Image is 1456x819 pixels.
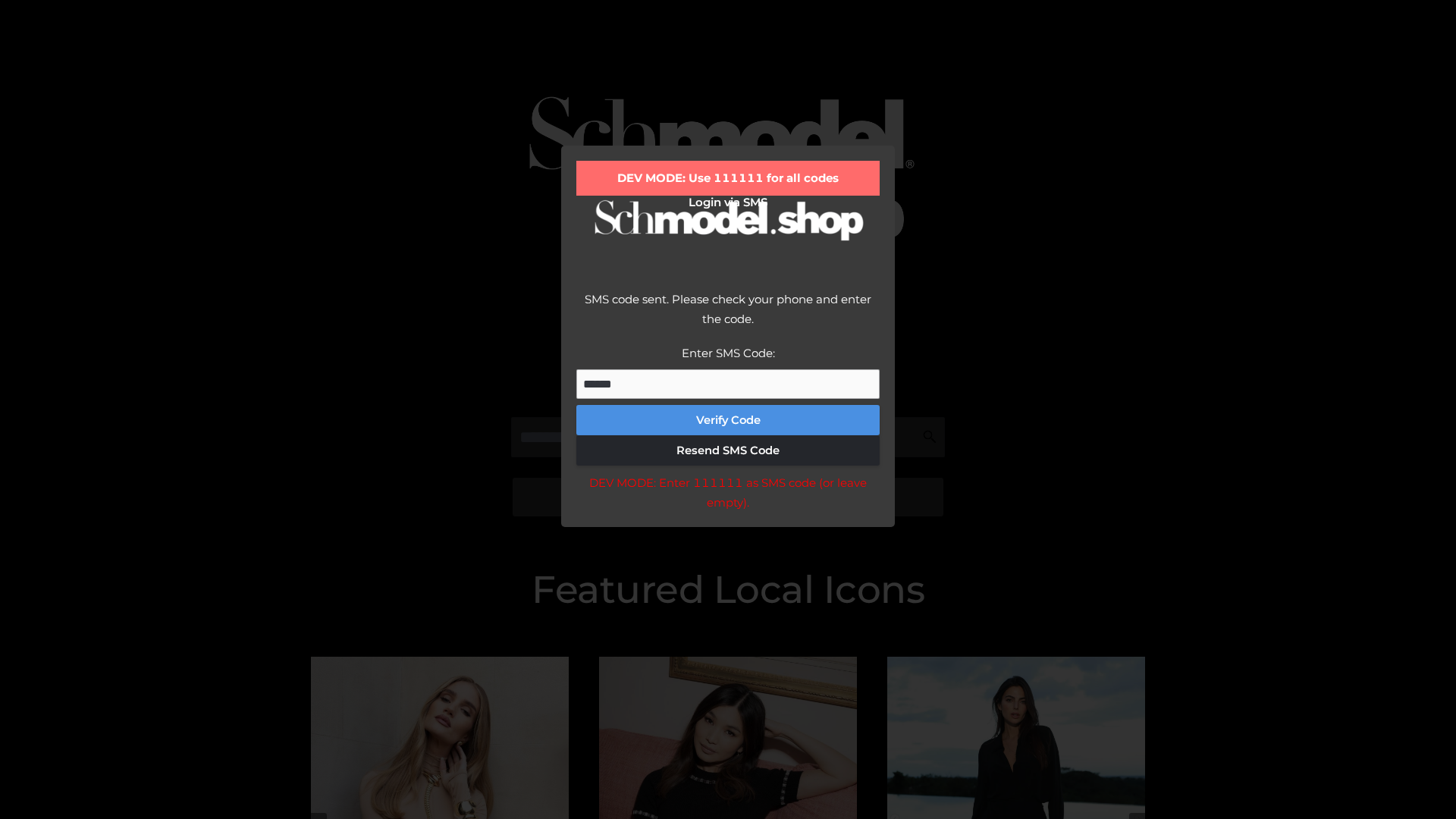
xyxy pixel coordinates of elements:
[576,405,880,435] button: Verify Code
[576,290,880,344] div: SMS code sent. Please check your phone and enter the code.
[576,435,880,466] button: Resend SMS Code
[576,161,880,196] div: DEV MODE: Use 111111 for all codes
[682,346,775,360] label: Enter SMS Code:
[576,473,880,512] div: DEV MODE: Enter 111111 as SMS code (or leave empty).
[576,196,880,209] h2: Login via SMS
